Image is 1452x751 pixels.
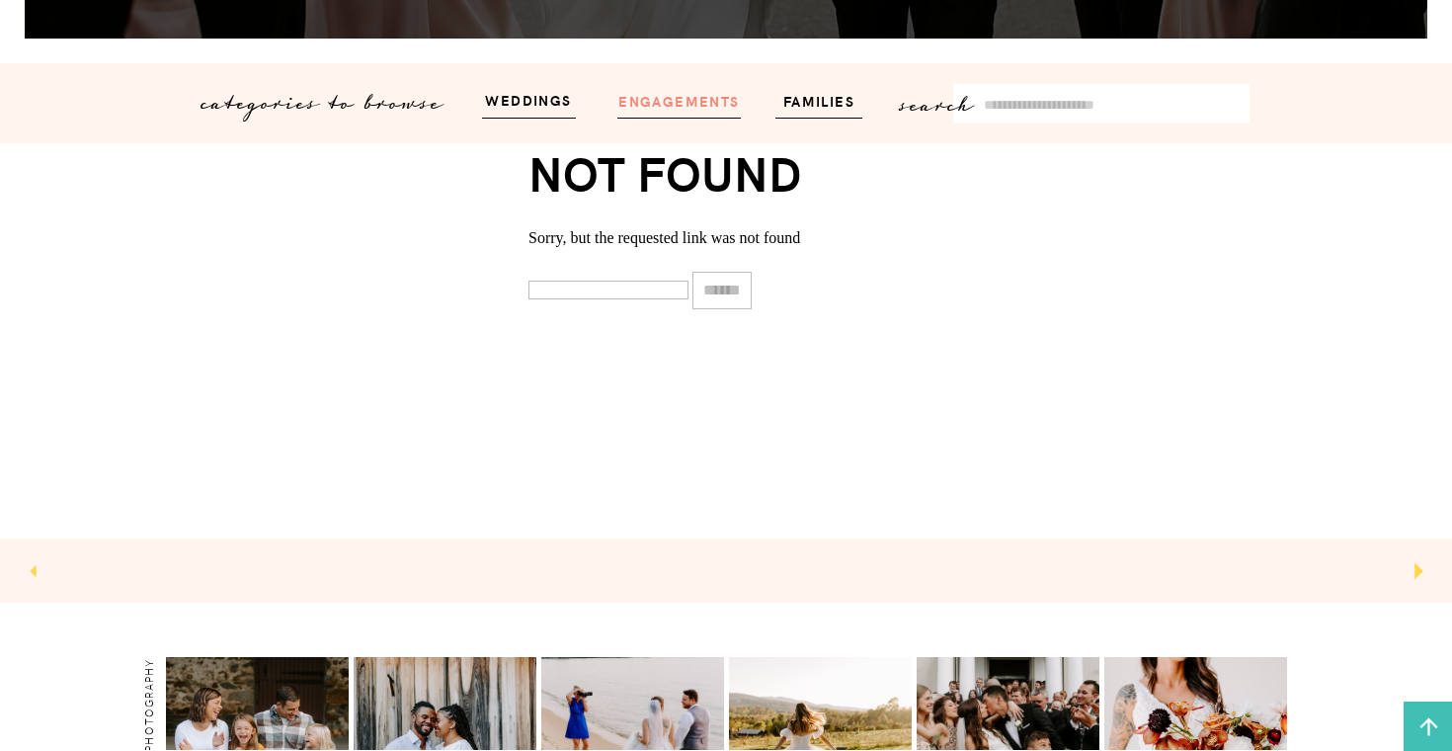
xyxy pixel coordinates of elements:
h1: Not Found [528,143,924,201]
p: Sorry, but the requested link was not found [528,230,924,246]
p: search [901,86,995,110]
a: engagements [611,89,747,112]
a: weddings [469,88,588,111]
a: families [770,89,867,112]
p: categories to browse [202,84,456,108]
